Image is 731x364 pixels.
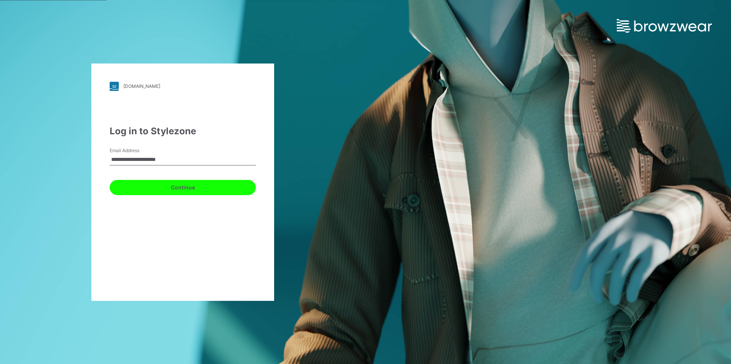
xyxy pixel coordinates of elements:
img: stylezone-logo.562084cfcfab977791bfbf7441f1a819.svg [110,82,119,91]
a: [DOMAIN_NAME] [110,82,256,91]
label: Email Address [110,147,163,154]
img: browzwear-logo.e42bd6dac1945053ebaf764b6aa21510.svg [617,19,712,33]
div: [DOMAIN_NAME] [123,83,160,89]
button: Continue [110,180,256,195]
div: Log in to Stylezone [110,124,256,138]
